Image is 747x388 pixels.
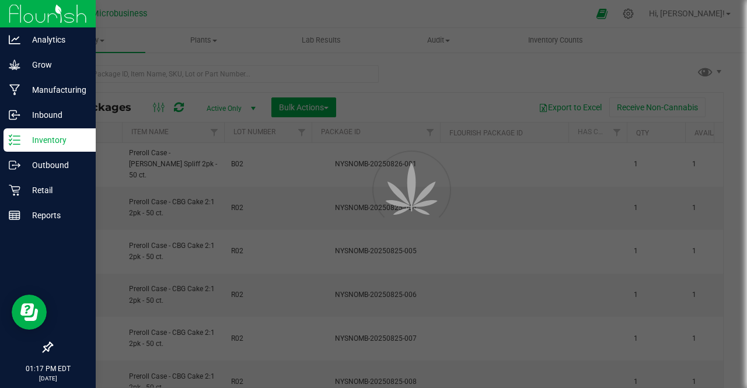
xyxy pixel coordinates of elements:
[20,133,90,147] p: Inventory
[20,83,90,97] p: Manufacturing
[20,108,90,122] p: Inbound
[12,295,47,330] iframe: Resource center
[20,183,90,197] p: Retail
[20,208,90,222] p: Reports
[20,158,90,172] p: Outbound
[20,58,90,72] p: Grow
[9,184,20,196] inline-svg: Retail
[9,209,20,221] inline-svg: Reports
[9,34,20,46] inline-svg: Analytics
[9,159,20,171] inline-svg: Outbound
[5,374,90,383] p: [DATE]
[5,363,90,374] p: 01:17 PM EDT
[9,84,20,96] inline-svg: Manufacturing
[9,134,20,146] inline-svg: Inventory
[9,109,20,121] inline-svg: Inbound
[20,33,90,47] p: Analytics
[9,59,20,71] inline-svg: Grow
